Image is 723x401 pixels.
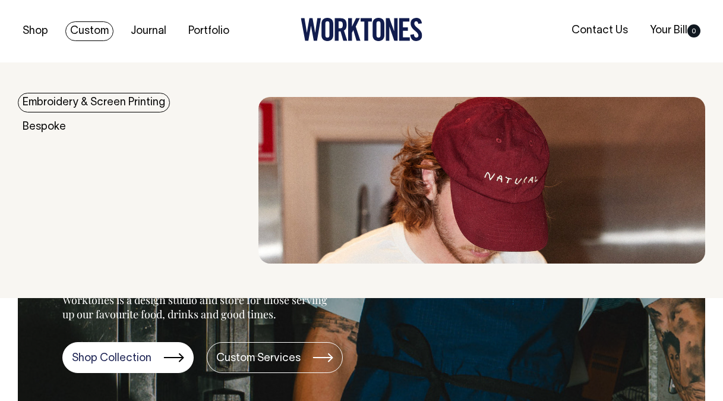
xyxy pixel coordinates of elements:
a: Portfolio [184,21,234,41]
a: Your Bill0 [645,21,705,40]
a: Custom [65,21,113,41]
img: embroidery & Screen Printing [258,97,705,264]
a: Shop Collection [62,342,194,373]
a: Contact Us [567,21,633,40]
span: 0 [687,24,700,37]
a: Embroidery & Screen Printing [18,93,170,112]
a: Shop [18,21,53,41]
a: Journal [126,21,171,41]
a: Bespoke [18,117,71,137]
p: Worktones is a design studio and store for those serving up our favourite food, drinks and good t... [62,293,333,321]
a: Custom Services [207,342,343,373]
